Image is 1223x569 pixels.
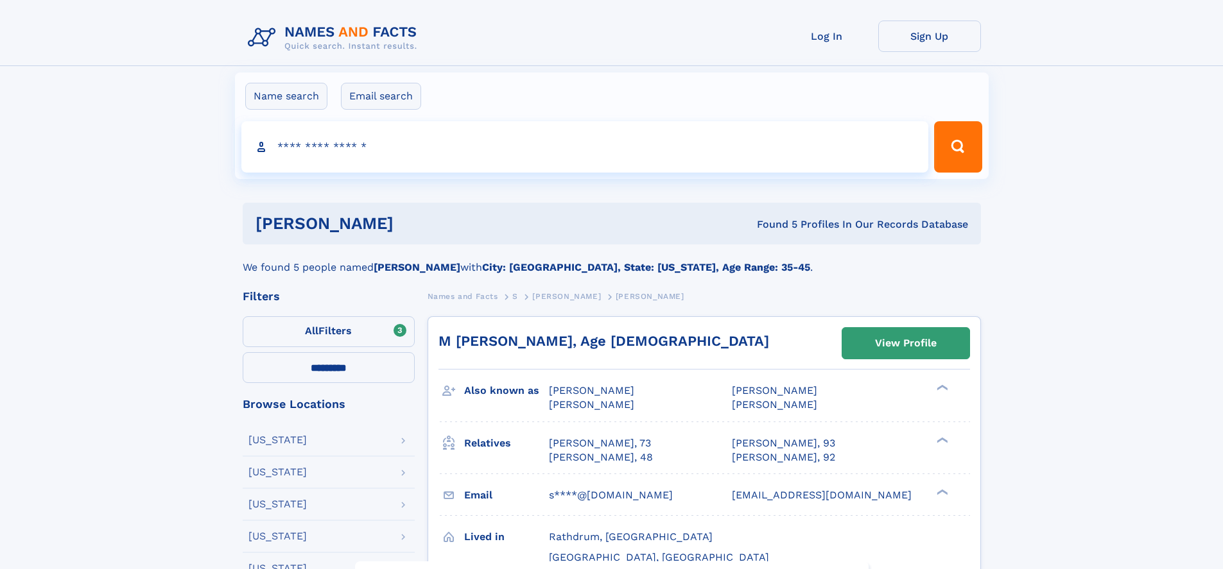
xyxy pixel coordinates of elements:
[532,292,601,301] span: [PERSON_NAME]
[243,291,415,302] div: Filters
[732,398,817,411] span: [PERSON_NAME]
[933,488,949,496] div: ❯
[732,489,912,501] span: [EMAIL_ADDRESS][DOMAIN_NAME]
[549,450,653,464] a: [PERSON_NAME], 48
[512,292,518,301] span: S
[549,398,634,411] span: [PERSON_NAME]
[248,531,307,541] div: [US_STATE]
[933,436,949,444] div: ❯
[438,333,769,349] a: M [PERSON_NAME], Age [DEMOGRAPHIC_DATA]
[464,526,549,548] h3: Lived in
[256,216,575,232] h1: [PERSON_NAME]
[243,398,415,410] div: Browse Locations
[464,484,549,506] h3: Email
[549,384,634,396] span: [PERSON_NAME]
[732,450,835,464] a: [PERSON_NAME], 92
[428,288,498,304] a: Names and Facts
[305,325,318,337] span: All
[878,21,981,52] a: Sign Up
[532,288,601,304] a: [PERSON_NAME]
[732,384,817,396] span: [PERSON_NAME]
[512,288,518,304] a: S
[549,531,713,543] span: Rathdrum, [GEOGRAPHIC_DATA]
[934,121,982,173] button: Search Button
[875,328,937,358] div: View Profile
[243,316,415,347] label: Filters
[243,21,428,55] img: Logo Names and Facts
[575,217,968,232] div: Found 5 Profiles In Our Records Database
[243,244,981,275] div: We found 5 people named with .
[464,432,549,454] h3: Relatives
[464,380,549,402] h3: Also known as
[616,292,684,301] span: [PERSON_NAME]
[933,384,949,392] div: ❯
[776,21,878,52] a: Log In
[374,261,460,273] b: [PERSON_NAME]
[549,436,651,450] a: [PERSON_NAME], 73
[248,499,307,509] div: [US_STATE]
[248,467,307,477] div: [US_STATE]
[732,436,835,450] a: [PERSON_NAME], 93
[482,261,810,273] b: City: [GEOGRAPHIC_DATA], State: [US_STATE], Age Range: 35-45
[341,83,421,110] label: Email search
[248,435,307,445] div: [US_STATE]
[549,551,769,563] span: [GEOGRAPHIC_DATA], [GEOGRAPHIC_DATA]
[842,328,969,359] a: View Profile
[245,83,327,110] label: Name search
[241,121,929,173] input: search input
